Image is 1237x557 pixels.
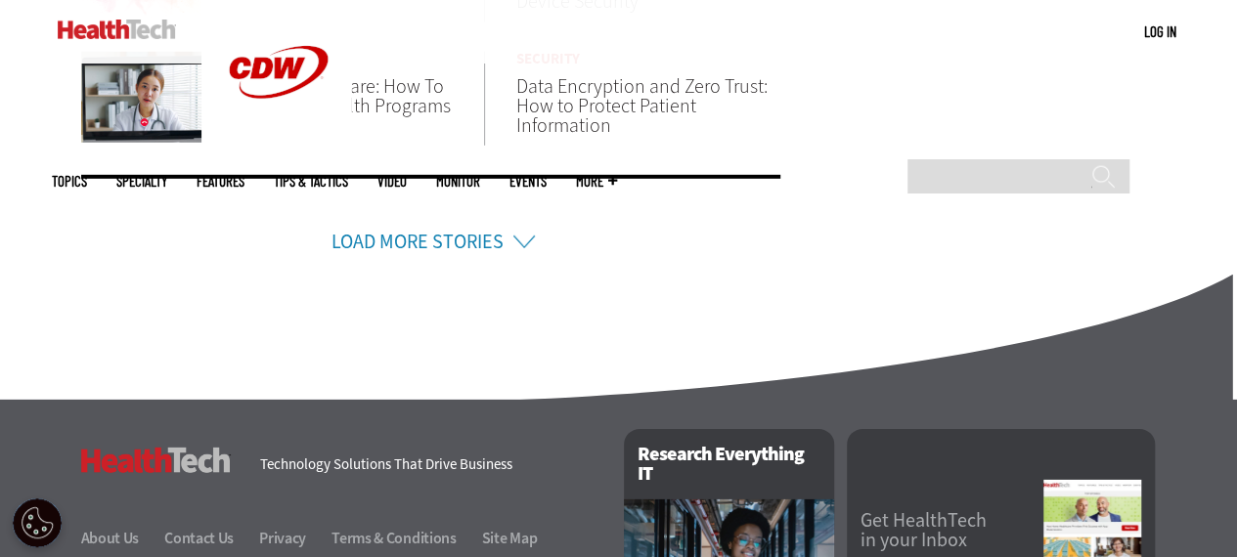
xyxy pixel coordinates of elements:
a: Features [197,174,244,189]
div: Cookie Settings [13,498,62,547]
a: Get HealthTechin your Inbox [861,511,1043,550]
a: Load More Stories [331,229,504,255]
a: MonITor [436,174,480,189]
span: Specialty [116,174,167,189]
a: Site Map [482,528,538,548]
a: Events [509,174,547,189]
a: Contact Us [164,528,256,548]
div: User menu [1144,21,1176,42]
h3: HealthTech [81,448,231,473]
span: Topics [52,174,87,189]
a: About Us [81,528,162,548]
button: Open Preferences [13,498,62,547]
h2: Research Everything IT [624,429,834,499]
a: Tips & Tactics [274,174,348,189]
span: More [576,174,617,189]
a: Terms & Conditions [331,528,479,548]
img: Home [58,20,176,39]
a: Privacy [259,528,329,548]
a: CDW [205,129,352,150]
h4: Technology Solutions That Drive Business [260,457,599,472]
a: Video [377,174,407,189]
a: Log in [1144,22,1176,40]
